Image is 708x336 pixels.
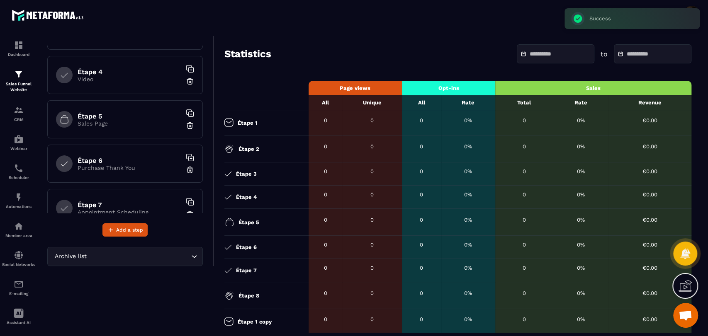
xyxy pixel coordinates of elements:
h6: Étape 6 [78,157,181,164]
button: Add a step [102,223,148,237]
a: formationformationSales Funnel Website [2,63,35,99]
div: 0 [499,217,549,223]
div: 0 [313,191,338,198]
img: automations [14,221,24,231]
div: 0 [346,316,398,322]
p: Sales Page [78,120,181,127]
div: 0% [557,143,604,150]
p: Étape 3 [236,171,257,177]
a: formationformationCRM [2,99,35,128]
img: formation [14,69,24,79]
div: €0.00 [613,290,687,296]
div: 0 [406,143,437,150]
th: Rate [441,95,496,110]
div: €0.00 [613,316,687,322]
div: €0.00 [613,117,687,123]
div: 0 [499,316,549,322]
img: social-network [14,250,24,260]
div: 0 [346,117,398,123]
p: Webinar [2,146,35,151]
img: automations [14,134,24,144]
div: 0% [445,168,491,174]
p: Purchase Thank You [78,164,181,171]
img: scheduler [14,163,24,173]
p: Sales Funnel Website [2,81,35,93]
div: 0 [499,117,549,123]
div: 0 [406,265,437,271]
div: €0.00 [613,191,687,198]
h6: Étape 7 [78,201,181,209]
p: Social Networks [2,262,35,267]
div: 0 [499,290,549,296]
p: Étape 4 [236,194,257,200]
a: Assistant AI [2,302,35,331]
img: trash [186,166,194,174]
div: 0 [406,191,437,198]
p: Video [78,76,181,82]
div: 0 [499,191,549,198]
div: 0 [406,117,437,123]
h3: Statistics [224,48,271,60]
input: Search for option [88,252,189,261]
div: 0 [313,316,338,322]
img: formation [14,105,24,115]
div: 0% [557,242,604,248]
div: 0 [406,217,437,223]
div: 0 [346,191,398,198]
div: 0 [346,242,398,248]
th: Total [495,95,553,110]
th: Page views [309,81,402,95]
div: 0 [313,290,338,296]
div: 0 [313,242,338,248]
div: 0% [445,265,491,271]
div: 0 [313,217,338,223]
div: 0 [346,143,398,150]
th: Revenue [608,95,691,110]
p: Automations [2,204,35,209]
img: automations [14,192,24,202]
div: €0.00 [613,168,687,174]
div: 0% [557,117,604,123]
div: 0 [406,242,437,248]
div: 0 [313,168,338,174]
p: Étape 1 copy [238,319,272,325]
div: 0 [313,265,338,271]
div: €0.00 [613,143,687,150]
span: Add a step [116,226,143,234]
a: formationformationDashboard [2,34,35,63]
div: €0.00 [613,217,687,223]
th: Unique [342,95,402,110]
div: 0 [346,217,398,223]
a: automationsautomationsAutomations [2,186,35,215]
p: Étape 8 [238,292,259,299]
p: CRM [2,117,35,122]
th: All [309,95,343,110]
div: 0 [313,143,338,150]
div: 0% [557,265,604,271]
div: 0% [445,316,491,322]
p: Étape 1 [238,120,258,126]
div: 0 [346,265,398,271]
img: logo [12,7,86,23]
img: email [14,279,24,289]
div: 0% [557,290,604,296]
img: trash [186,77,194,85]
div: Search for option [47,247,203,266]
p: E-mailing [2,291,35,296]
p: Member area [2,233,35,238]
th: Sales [495,81,691,95]
a: schedulerschedulerScheduler [2,157,35,186]
div: €0.00 [613,242,687,248]
div: 0% [445,290,491,296]
div: Mở cuộc trò chuyện [673,303,698,328]
h6: Étape 5 [78,112,181,120]
p: Scheduler [2,175,35,180]
div: 0 [499,143,549,150]
div: 0 [499,242,549,248]
th: All [402,95,441,110]
a: automationsautomationsMember area [2,215,35,244]
p: Appointment Scheduling [78,209,181,215]
div: €0.00 [613,265,687,271]
p: Étape 2 [238,146,259,152]
div: 0 [406,290,437,296]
